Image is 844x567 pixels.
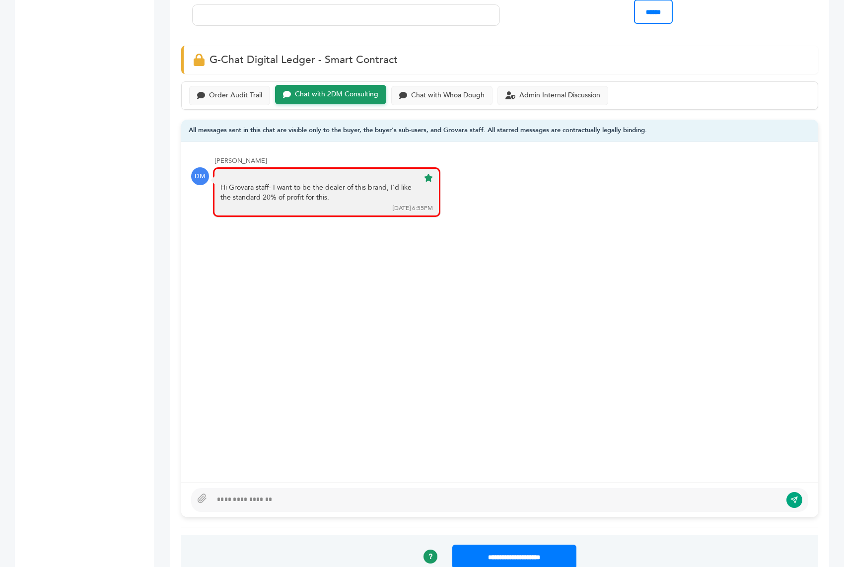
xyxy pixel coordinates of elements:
[411,91,485,100] div: Chat with Whoa Dough
[295,90,378,99] div: Chat with 2DM Consulting
[181,120,818,142] div: All messages sent in this chat are visible only to the buyer, the buyer's sub-users, and Grovara ...
[220,183,419,202] div: Hi Grovara staff- I want to be the dealer of this brand, I'd like the standard 20% of profit for ...
[393,204,433,213] div: [DATE] 6:55PM
[423,550,437,564] a: ?
[519,91,600,100] div: Admin Internal Discussion
[191,167,209,185] div: DM
[210,53,398,67] span: G-Chat Digital Ledger - Smart Contract
[209,91,262,100] div: Order Audit Trail
[215,156,808,165] div: [PERSON_NAME]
